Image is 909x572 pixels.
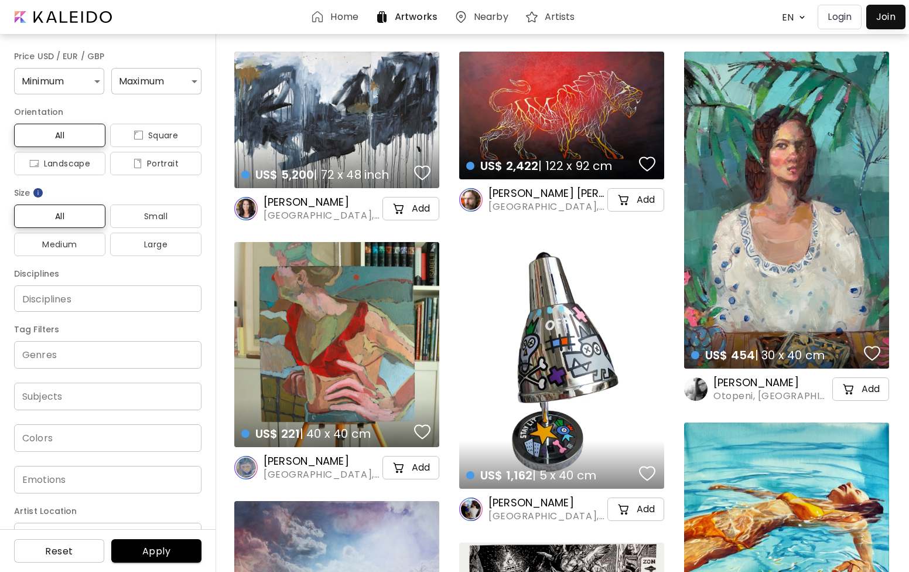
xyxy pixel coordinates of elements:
[14,322,201,336] h6: Tag Filters
[14,49,201,63] h6: Price USD / EUR / GBP
[392,461,406,475] img: cart-icon
[637,194,655,206] h5: Add
[392,202,406,216] img: cart-icon
[459,186,664,213] a: [PERSON_NAME] [PERSON_NAME][GEOGRAPHIC_DATA], [GEOGRAPHIC_DATA]cart-iconAdd
[23,209,96,223] span: All
[234,195,439,222] a: [PERSON_NAME][GEOGRAPHIC_DATA], [GEOGRAPHIC_DATA]cart-iconAdd
[14,539,104,563] button: Reset
[488,186,605,200] h6: [PERSON_NAME] [PERSON_NAME]
[796,12,808,23] img: arrow down
[119,128,192,142] span: Square
[14,68,104,94] div: Minimum
[29,159,39,168] img: icon
[134,131,143,140] img: icon
[382,456,439,479] button: cart-iconAdd
[375,10,442,24] a: Artworks
[255,166,314,183] span: US$ 5,200
[382,197,439,220] button: cart-iconAdd
[14,205,105,228] button: All
[23,156,96,171] span: Landscape
[636,152,658,176] button: favorites
[119,209,192,223] span: Small
[234,454,439,481] a: [PERSON_NAME][GEOGRAPHIC_DATA], [GEOGRAPHIC_DATA]cart-iconAdd
[234,52,439,188] a: US$ 5,200| 72 x 48 inchfavoriteshttps://cdn.kaleido.art/CDN/Artwork/174515/Primary/medium.webp?up...
[121,545,192,557] span: Apply
[832,377,889,401] button: cart-iconAdd
[14,504,201,518] h6: Artist Location
[828,10,852,24] p: Login
[234,242,439,447] a: US$ 221| 40 x 40 cmfavoriteshttps://cdn.kaleido.art/CDN/Artwork/169904/Primary/medium.webp?update...
[310,10,363,24] a: Home
[607,188,664,212] button: cart-iconAdd
[488,510,605,523] span: [GEOGRAPHIC_DATA], [GEOGRAPHIC_DATA]
[14,186,201,200] h6: Size
[545,12,575,22] h6: Artists
[111,68,201,94] div: Maximum
[110,233,201,256] button: Large
[23,237,96,251] span: Medium
[842,382,856,396] img: cart-icon
[488,200,605,213] span: [GEOGRAPHIC_DATA], [GEOGRAPHIC_DATA]
[862,383,880,395] h5: Add
[459,52,664,179] a: US$ 2,422| 122 x 92 cmfavoriteshttps://cdn.kaleido.art/CDN/Artwork/174965/Primary/medium.webp?upd...
[110,124,201,147] button: iconSquare
[459,233,664,489] a: US$ 1,162| 5 x 40 cmfavoriteshttps://cdn.kaleido.art/CDN/Artwork/173989/Primary/medium.webp?updat...
[119,156,192,171] span: Portrait
[866,5,905,29] a: Join
[466,468,635,483] h4: | 5 x 40 cm
[459,496,664,523] a: [PERSON_NAME][GEOGRAPHIC_DATA], [GEOGRAPHIC_DATA]cart-iconAdd
[111,539,201,563] button: Apply
[14,152,105,175] button: iconLandscape
[264,209,380,222] span: [GEOGRAPHIC_DATA], [GEOGRAPHIC_DATA]
[412,462,430,474] h5: Add
[705,347,755,363] span: US$ 454
[713,390,830,403] span: Otopeni, [GEOGRAPHIC_DATA]
[412,203,430,215] h5: Add
[411,161,433,185] button: favorites
[617,193,631,207] img: cart-icon
[241,167,411,182] h4: | 72 x 48 inch
[133,159,142,168] img: icon
[119,237,192,251] span: Large
[32,187,44,199] img: info
[818,5,862,29] button: Login
[14,267,201,281] h6: Disciplines
[395,12,438,22] h6: Artworks
[713,376,830,390] h6: [PERSON_NAME]
[110,152,201,175] button: iconPortrait
[684,52,889,369] a: US$ 454| 30 x 40 cmfavoriteshttps://cdn.kaleido.art/CDN/Artwork/172053/Primary/medium.webp?update...
[480,467,532,484] span: US$ 1,162
[488,496,605,510] h6: [PERSON_NAME]
[691,348,860,363] h4: | 30 x 40 cm
[241,426,411,441] h4: | 40 x 40 cm
[684,376,889,403] a: [PERSON_NAME]Otopeni, [GEOGRAPHIC_DATA]cart-iconAdd
[255,425,300,442] span: US$ 221
[411,420,433,444] button: favorites
[617,502,631,516] img: cart-icon
[264,195,380,209] h6: [PERSON_NAME]
[330,12,358,22] h6: Home
[776,7,796,28] div: EN
[474,12,508,22] h6: Nearby
[636,462,658,485] button: favorites
[466,158,635,173] h4: | 122 x 92 cm
[861,342,883,365] button: favorites
[525,10,580,24] a: Artists
[454,10,513,24] a: Nearby
[110,205,201,228] button: Small
[607,498,664,521] button: cart-iconAdd
[637,503,655,515] h5: Add
[818,5,866,29] a: Login
[264,468,380,481] span: [GEOGRAPHIC_DATA], [GEOGRAPHIC_DATA]
[23,128,96,142] span: All
[14,124,105,147] button: All
[23,545,95,557] span: Reset
[264,454,380,468] h6: [PERSON_NAME]
[14,105,201,119] h6: Orientation
[480,158,538,174] span: US$ 2,422
[14,233,105,256] button: Medium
